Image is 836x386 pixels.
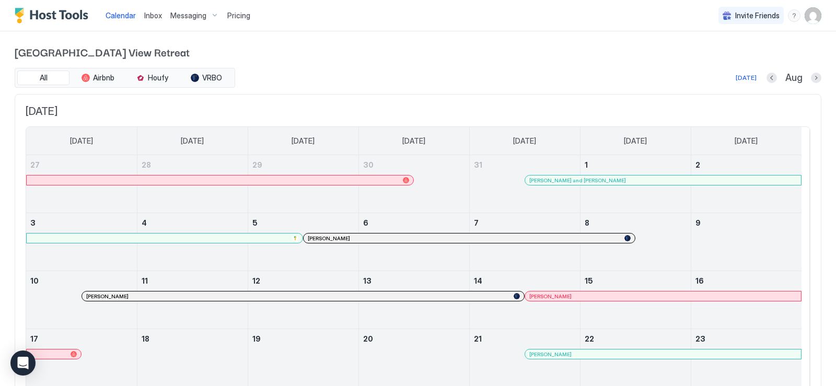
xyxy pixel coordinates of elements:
[691,155,802,174] a: August 2, 2025
[580,213,691,232] a: August 8, 2025
[137,213,248,271] td: August 4, 2025
[144,11,162,20] span: Inbox
[227,11,250,20] span: Pricing
[691,155,802,213] td: August 2, 2025
[308,235,630,242] div: [PERSON_NAME]
[17,71,69,85] button: All
[30,334,38,343] span: 17
[580,271,691,290] a: August 15, 2025
[695,160,700,169] span: 2
[10,350,36,376] div: Open Intercom Messenger
[148,73,168,83] span: Houfy
[30,276,39,285] span: 10
[474,276,482,285] span: 14
[126,71,178,85] button: Houfy
[15,68,235,88] div: tab-group
[86,293,520,300] div: [PERSON_NAME]
[60,127,103,155] a: Sunday
[695,218,701,227] span: 9
[585,218,589,227] span: 8
[529,351,797,358] div: [PERSON_NAME]
[585,276,593,285] span: 15
[26,271,137,329] td: August 10, 2025
[252,160,262,169] span: 29
[529,177,797,184] div: [PERSON_NAME] and [PERSON_NAME]
[624,136,647,146] span: [DATE]
[106,10,136,21] a: Calendar
[26,155,137,213] td: July 27, 2025
[86,293,129,300] span: [PERSON_NAME]
[142,218,147,227] span: 4
[248,271,358,329] td: August 12, 2025
[106,11,136,20] span: Calendar
[137,271,248,329] td: August 11, 2025
[363,160,374,169] span: 30
[142,276,148,285] span: 11
[292,136,315,146] span: [DATE]
[26,105,810,118] span: [DATE]
[137,271,248,290] a: August 11, 2025
[585,334,594,343] span: 22
[363,276,371,285] span: 13
[144,10,162,21] a: Inbox
[474,160,482,169] span: 31
[30,218,36,227] span: 3
[580,155,691,174] a: August 1, 2025
[142,334,149,343] span: 18
[26,329,137,348] a: August 17, 2025
[470,155,580,174] a: July 31, 2025
[691,271,802,329] td: August 16, 2025
[358,271,469,329] td: August 13, 2025
[359,329,469,348] a: August 20, 2025
[580,329,691,348] a: August 22, 2025
[359,155,469,174] a: July 30, 2025
[363,334,373,343] span: 20
[724,127,768,155] a: Saturday
[15,44,821,60] span: [GEOGRAPHIC_DATA] View Retreat
[474,334,482,343] span: 21
[691,213,802,271] td: August 9, 2025
[137,213,248,232] a: August 4, 2025
[248,213,358,232] a: August 5, 2025
[72,71,124,85] button: Airbnb
[137,329,248,348] a: August 18, 2025
[26,155,137,174] a: July 27, 2025
[470,271,580,290] a: August 14, 2025
[30,160,40,169] span: 27
[767,73,777,83] button: Previous month
[691,271,802,290] a: August 16, 2025
[281,127,325,155] a: Tuesday
[691,213,802,232] a: August 9, 2025
[363,218,368,227] span: 6
[40,73,48,83] span: All
[358,155,469,213] td: July 30, 2025
[252,218,258,227] span: 5
[529,351,572,358] span: [PERSON_NAME]
[585,160,588,169] span: 1
[248,329,358,348] a: August 19, 2025
[503,127,547,155] a: Thursday
[580,213,691,271] td: August 8, 2025
[513,136,536,146] span: [DATE]
[170,11,206,20] span: Messaging
[252,334,261,343] span: 19
[470,213,580,232] a: August 7, 2025
[26,213,137,232] a: August 3, 2025
[170,127,214,155] a: Monday
[252,276,260,285] span: 12
[469,271,580,329] td: August 14, 2025
[248,155,358,213] td: July 29, 2025
[735,11,780,20] span: Invite Friends
[248,155,358,174] a: July 29, 2025
[580,155,691,213] td: August 1, 2025
[529,293,797,300] div: [PERSON_NAME]
[529,293,572,300] span: [PERSON_NAME]
[15,8,93,24] a: Host Tools Logo
[142,160,151,169] span: 28
[93,73,114,83] span: Airbnb
[26,271,137,290] a: August 10, 2025
[734,72,758,84] button: [DATE]
[359,213,469,232] a: August 6, 2025
[181,136,204,146] span: [DATE]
